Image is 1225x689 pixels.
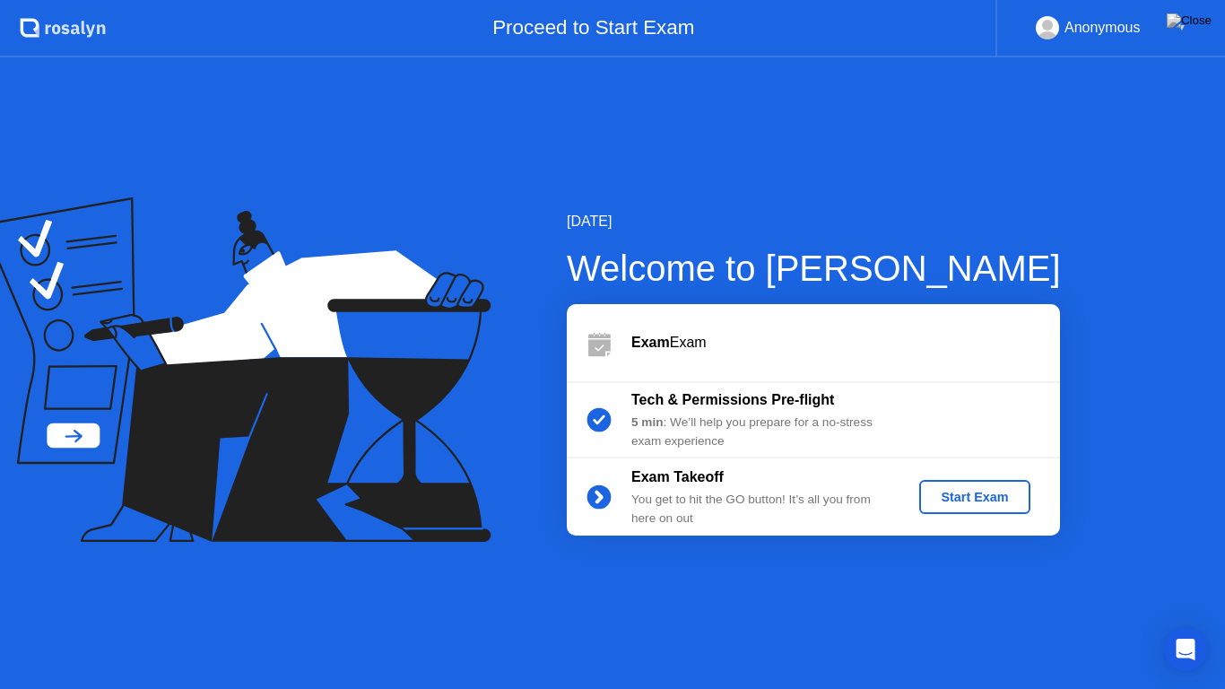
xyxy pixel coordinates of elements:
b: Exam [631,335,670,350]
div: Start Exam [926,490,1022,504]
img: Close [1167,13,1212,28]
b: Exam Takeoff [631,469,724,484]
div: : We’ll help you prepare for a no-stress exam experience [631,414,890,450]
b: 5 min [631,415,664,429]
div: Anonymous [1064,16,1141,39]
div: You get to hit the GO button! It’s all you from here on out [631,491,890,528]
button: Start Exam [919,480,1030,514]
b: Tech & Permissions Pre-flight [631,392,834,407]
div: Exam [631,332,1060,353]
div: Open Intercom Messenger [1164,628,1207,671]
div: Welcome to [PERSON_NAME] [567,241,1061,295]
div: [DATE] [567,211,1061,232]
